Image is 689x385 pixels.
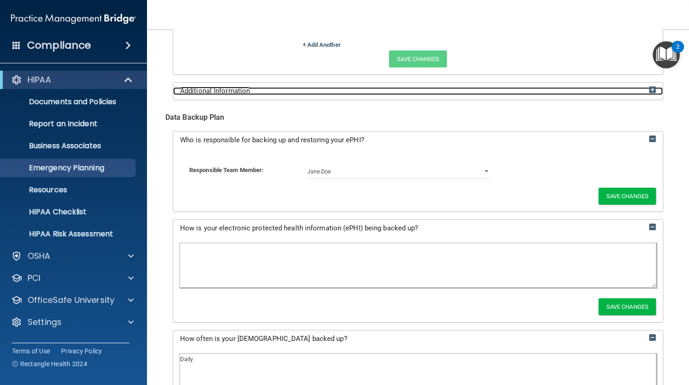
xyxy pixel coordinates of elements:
a: Settings [11,317,134,328]
iframe: Drift Widget Chat Controller [530,320,678,357]
button: Open Resource Center, 2 new notifications [653,41,680,68]
a: Terms of Use [12,346,50,356]
span: Who is responsible for backing up and restoring your ePHI? [180,136,364,144]
p: OSHA [28,251,51,262]
p: HIPAA Risk Assessment [6,229,131,239]
a: + Add Another [303,41,341,48]
a: Additional Information [180,87,656,95]
p: HIPAA Checklist [6,207,131,217]
p: Report an Incident [6,119,131,128]
p: OfficeSafe University [28,295,114,306]
b: Responsible Team Member: [189,167,264,173]
img: icon-collapse.69a1e669.png [649,223,656,230]
a: HIPAA [11,74,133,85]
a: OSHA [11,251,134,262]
span: Additional Information [180,87,250,95]
a: How often is your [DEMOGRAPHIC_DATA] backed up? [180,335,656,343]
b: Data Backup Plan [165,113,225,122]
a: How is your electronic protected health information (ePHI) being backed up? [180,224,656,232]
button: Save Changes [389,50,446,67]
img: PMB logo [11,10,136,28]
p: Emergency Planning [6,163,131,173]
a: OfficeSafe University [11,295,134,306]
p: PCI [28,273,40,284]
p: Documents and Policies [6,97,131,106]
p: Settings [28,317,62,328]
img: icon-collapse.69a1e669.png [649,135,656,142]
a: Who is responsible for backing up and restoring your ePHI? [180,136,656,144]
button: Save Changes [599,188,656,205]
span: How is your electronic protected health information (ePHI) being backed up? [180,224,418,232]
a: PCI [11,273,134,284]
span: Ⓒ Rectangle Health 2024 [12,359,87,368]
h4: Compliance [27,39,91,52]
span: How often is your [DEMOGRAPHIC_DATA] backed up? [180,335,347,343]
p: Resources [6,185,131,195]
p: HIPAA [28,74,51,85]
button: Save Changes [599,298,656,315]
a: Privacy Policy [61,346,102,356]
img: ic_add_box.75fa564c.png [649,86,656,93]
p: Business Associates [6,141,131,151]
div: 2 [676,47,679,59]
